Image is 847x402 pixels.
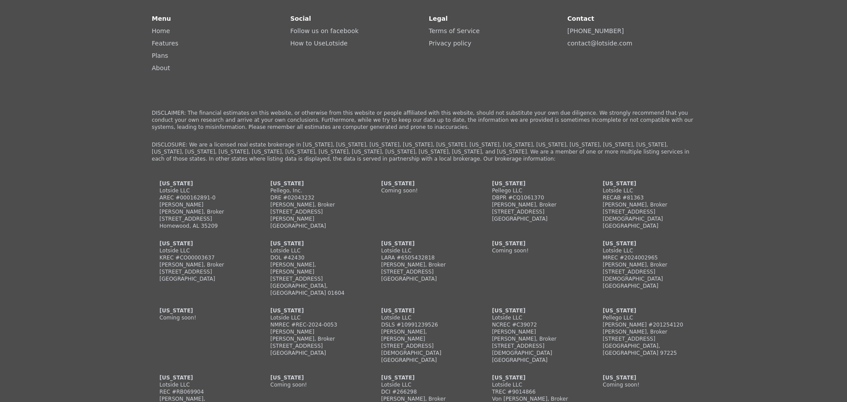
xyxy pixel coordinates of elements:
[270,240,355,247] div: [US_STATE]
[270,261,355,275] div: [PERSON_NAME], [PERSON_NAME]
[492,187,577,194] div: Pellego LLC
[492,247,577,254] div: Coming soon!
[381,254,466,261] div: LARA #6505432818
[381,180,466,187] div: [US_STATE]
[381,321,466,328] div: DSLS #10991239526
[270,208,355,222] div: [STREET_ADDRESS][PERSON_NAME]
[492,180,577,187] div: [US_STATE]
[152,27,170,34] a: Home
[152,141,695,162] p: DISCLOSURE: We are a licensed real estate brokerage in [US_STATE], [US_STATE], [US_STATE], [US_ST...
[381,314,466,321] div: Lotside LLC
[381,240,466,247] div: [US_STATE]
[270,254,355,261] div: DOL #42430
[492,388,577,395] div: TREC #9014866
[603,254,687,261] div: MREC #2024002965
[567,27,624,34] a: [PHONE_NUMBER]
[492,215,577,222] div: [GEOGRAPHIC_DATA]
[160,314,244,321] div: Coming soon!
[290,27,359,34] a: Follow us on facebook
[603,335,687,342] div: [STREET_ADDRESS]
[160,261,244,268] div: [PERSON_NAME], Broker
[492,374,577,381] div: [US_STATE]
[603,268,687,282] div: [STREET_ADDRESS][DEMOGRAPHIC_DATA]
[381,357,466,364] div: [GEOGRAPHIC_DATA]
[270,342,355,349] div: [STREET_ADDRESS]
[270,314,355,321] div: Lotside LLC
[160,201,244,215] div: [PERSON_NAME] [PERSON_NAME], Broker
[381,328,466,342] div: [PERSON_NAME], [PERSON_NAME]
[492,381,577,388] div: Lotside LLC
[152,40,178,47] a: Features
[152,109,695,131] p: DISCLAIMER: The financial estimates on this website, or otherwise from this website or people aff...
[603,247,687,254] div: Lotside LLC
[492,208,577,215] div: [STREET_ADDRESS]
[492,201,577,208] div: [PERSON_NAME], Broker
[492,321,577,328] div: NCREC #C39072
[160,194,244,201] div: AREC #000162891-0
[381,268,466,275] div: [STREET_ADDRESS]
[603,321,687,328] div: [PERSON_NAME] #201254120
[492,328,577,342] div: [PERSON_NAME] [PERSON_NAME], Broker
[160,187,244,194] div: Lotside LLC
[160,247,244,254] div: Lotside LLC
[381,247,466,254] div: Lotside LLC
[152,64,170,71] a: About
[381,261,466,268] div: [PERSON_NAME], Broker
[270,349,355,357] div: [GEOGRAPHIC_DATA]
[603,194,687,201] div: RECAB #81363
[160,275,244,282] div: [GEOGRAPHIC_DATA]
[152,52,168,59] a: Plans
[567,40,632,47] a: contact@lotside.com
[603,342,687,357] div: [GEOGRAPHIC_DATA], [GEOGRAPHIC_DATA] 97225
[160,307,244,314] div: [US_STATE]
[160,268,244,275] div: [STREET_ADDRESS]
[270,194,355,201] div: DRE #02043232
[603,208,687,222] div: [STREET_ADDRESS][DEMOGRAPHIC_DATA]
[290,15,311,22] strong: Social
[270,180,355,187] div: [US_STATE]
[160,222,244,229] div: Homewood, AL 35209
[492,240,577,247] div: [US_STATE]
[381,342,466,357] div: [STREET_ADDRESS][DEMOGRAPHIC_DATA]
[603,180,687,187] div: [US_STATE]
[270,201,355,208] div: [PERSON_NAME], Broker
[603,187,687,194] div: Lotside LLC
[381,388,466,395] div: DCI #266298
[381,275,466,282] div: [GEOGRAPHIC_DATA]
[160,381,244,388] div: Lotside LLC
[270,307,355,314] div: [US_STATE]
[290,40,348,47] a: How to UseLotside
[160,180,244,187] div: [US_STATE]
[429,27,480,34] a: Terms of Service
[381,374,466,381] div: [US_STATE]
[567,15,594,22] strong: Contact
[160,240,244,247] div: [US_STATE]
[492,194,577,201] div: DBPR #CQ1061370
[270,381,355,388] div: Coming soon!
[270,222,355,229] div: [GEOGRAPHIC_DATA]
[270,328,355,342] div: [PERSON_NAME] [PERSON_NAME], Broker
[160,388,244,395] div: REC #RB069904
[603,261,687,268] div: [PERSON_NAME], Broker
[381,381,466,388] div: Lotside LLC
[492,314,577,321] div: Lotside LLC
[603,222,687,229] div: [GEOGRAPHIC_DATA]
[603,282,687,289] div: [GEOGRAPHIC_DATA]
[603,381,687,388] div: Coming soon!
[160,374,244,381] div: [US_STATE]
[381,187,466,194] div: Coming soon!
[603,240,687,247] div: [US_STATE]
[160,254,244,261] div: KREC #CO00003637
[270,247,355,254] div: Lotside LLC
[152,15,171,22] strong: Menu
[492,307,577,314] div: [US_STATE]
[270,187,355,194] div: Pellego, Inc.
[603,374,687,381] div: [US_STATE]
[429,15,448,22] strong: Legal
[492,342,577,357] div: [STREET_ADDRESS][DEMOGRAPHIC_DATA]
[492,357,577,364] div: [GEOGRAPHIC_DATA]
[381,307,466,314] div: [US_STATE]
[429,40,471,47] a: Privacy policy
[270,275,355,282] div: [STREET_ADDRESS]
[270,321,355,328] div: NMREC #REC-2024-0053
